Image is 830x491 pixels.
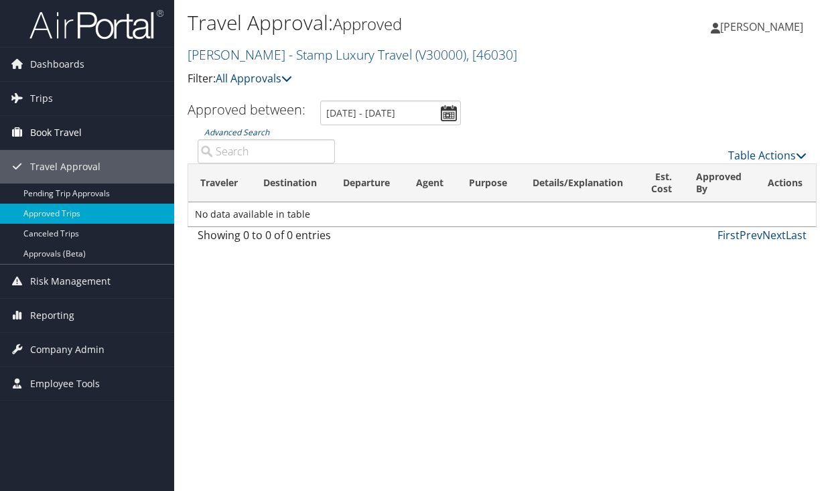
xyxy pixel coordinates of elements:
span: Travel Approval [30,150,100,184]
div: Showing 0 to 0 of 0 entries [198,227,335,250]
a: Next [762,228,786,242]
p: Filter: [188,70,607,88]
input: [DATE] - [DATE] [320,100,461,125]
th: Details/Explanation [521,164,638,202]
th: Departure: activate to sort column ascending [331,164,404,202]
th: Destination: activate to sort column ascending [251,164,331,202]
a: [PERSON_NAME] [711,7,817,47]
th: Agent [404,164,457,202]
span: Dashboards [30,48,84,81]
span: Book Travel [30,116,82,149]
a: Advanced Search [204,127,269,138]
a: All Approvals [216,71,292,86]
a: Last [786,228,807,242]
a: First [717,228,740,242]
th: Approved By: activate to sort column ascending [684,164,756,202]
th: Purpose [457,164,521,202]
a: Table Actions [728,148,807,163]
th: Traveler: activate to sort column ascending [188,164,251,202]
span: ( V30000 ) [415,46,466,64]
span: Trips [30,82,53,115]
th: Est. Cost: activate to sort column ascending [638,164,684,202]
span: , [ 46030 ] [466,46,517,64]
a: [PERSON_NAME] - Stamp Luxury Travel [188,46,517,64]
input: Advanced Search [198,139,335,163]
small: Approved [333,13,402,35]
h3: Approved between: [188,100,305,119]
span: Employee Tools [30,367,100,401]
td: No data available in table [188,202,816,226]
span: Company Admin [30,333,105,366]
img: airportal-logo.png [29,9,163,40]
th: Actions [756,164,816,202]
span: [PERSON_NAME] [720,19,803,34]
h1: Travel Approval: [188,9,607,37]
a: Prev [740,228,762,242]
span: Reporting [30,299,74,332]
span: Risk Management [30,265,111,298]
